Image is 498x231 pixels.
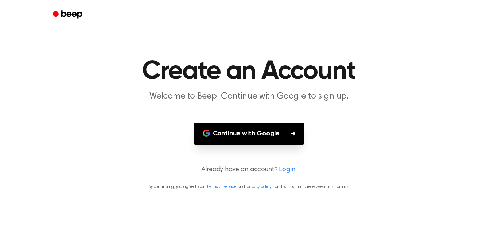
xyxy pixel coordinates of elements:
[194,123,304,145] button: Continue with Google
[279,165,295,175] a: Login
[109,91,389,103] p: Welcome to Beep! Continue with Google to sign up.
[246,185,271,189] a: privacy policy
[48,8,89,22] a: Beep
[9,165,489,175] p: Already have an account?
[9,184,489,190] p: By continuing, you agree to our and , and you opt in to receive emails from us.
[62,58,436,85] h1: Create an Account
[207,185,236,189] a: terms of service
